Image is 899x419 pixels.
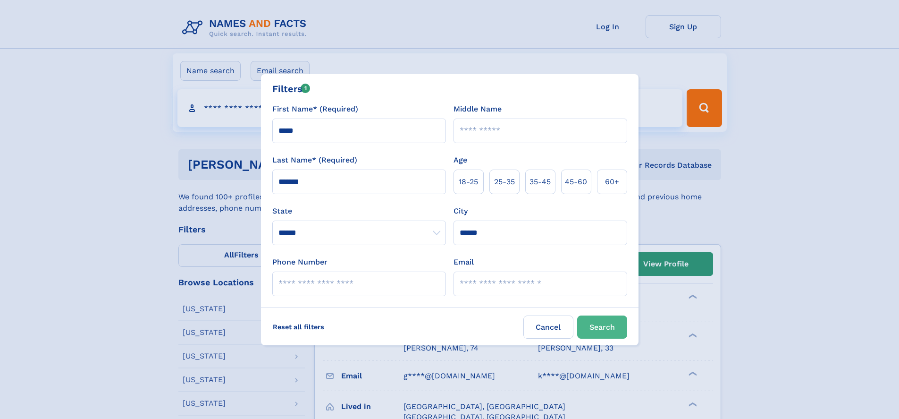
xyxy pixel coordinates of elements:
span: 45‑60 [565,176,587,188]
label: City [454,205,468,217]
label: Phone Number [272,257,328,268]
span: 18‑25 [459,176,478,188]
span: 25‑35 [494,176,515,188]
span: 60+ [605,176,619,188]
label: Age [454,154,467,166]
label: Email [454,257,474,268]
button: Search [577,316,627,339]
label: Middle Name [454,103,502,115]
label: State [272,205,446,217]
label: First Name* (Required) [272,103,358,115]
div: Filters [272,82,311,96]
label: Cancel [523,316,573,339]
label: Last Name* (Required) [272,154,357,166]
label: Reset all filters [267,316,330,338]
span: 35‑45 [529,176,551,188]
